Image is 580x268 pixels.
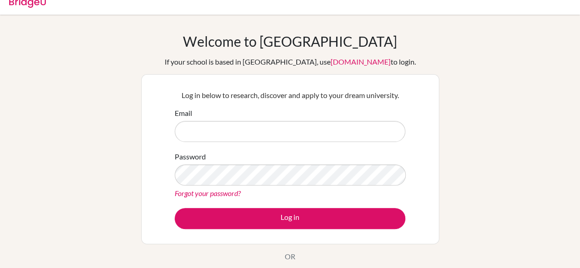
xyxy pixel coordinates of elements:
label: Password [175,151,206,162]
p: Log in below to research, discover and apply to your dream university. [175,90,405,101]
a: [DOMAIN_NAME] [331,57,391,66]
div: If your school is based in [GEOGRAPHIC_DATA], use to login. [165,56,416,67]
a: Forgot your password? [175,189,241,197]
label: Email [175,108,192,119]
p: OR [285,251,295,262]
button: Log in [175,208,405,229]
h1: Welcome to [GEOGRAPHIC_DATA] [183,33,397,49]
